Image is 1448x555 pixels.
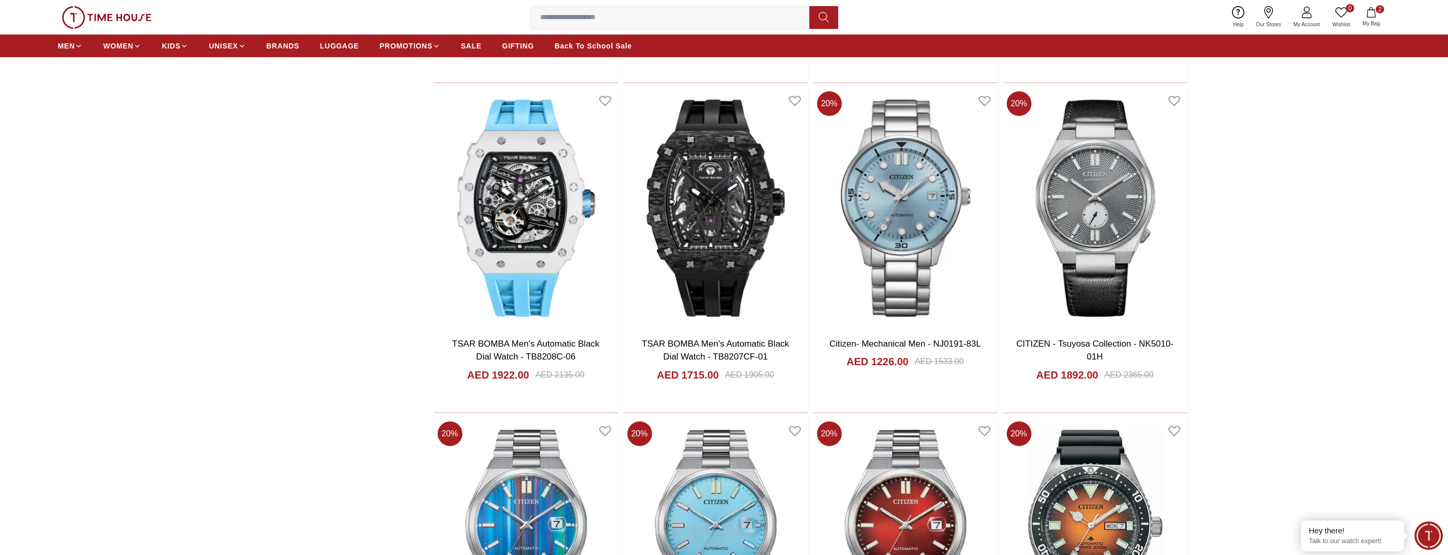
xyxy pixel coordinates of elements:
h4: AED 1715.00 [657,368,719,382]
a: LUGGAGE [320,37,359,55]
span: Our Stores [1252,21,1285,28]
img: Citizen- Mechanical Men - NJ0191-83L [813,87,998,329]
span: BRANDS [267,41,299,51]
span: 20 % [627,421,652,446]
span: Help [1229,21,1248,28]
button: 2My Bag [1356,5,1386,29]
img: TSAR BOMBA Men's Automatic Black Dial Watch - TB8207CF-01 [623,87,808,329]
a: Help [1227,4,1250,30]
img: ... [62,6,152,29]
span: MEN [58,41,75,51]
span: LUGGAGE [320,41,359,51]
a: BRANDS [267,37,299,55]
span: Back To School Sale [555,41,632,51]
a: MEN [58,37,82,55]
a: SALE [461,37,481,55]
span: My Account [1289,21,1324,28]
div: Chat Widget [1414,521,1443,550]
span: PROMOTIONS [379,41,432,51]
a: Our Stores [1250,4,1287,30]
span: 20 % [1007,91,1031,116]
span: GIFTING [502,41,534,51]
a: TSAR BOMBA Men's Automatic Black Dial Watch - TB8207CF-01 [642,339,789,362]
span: 20 % [817,91,842,116]
h4: AED 1226.00 [846,354,908,369]
a: PROMOTIONS [379,37,440,55]
h4: AED 1922.00 [467,368,529,382]
span: KIDS [162,41,180,51]
a: TSAR BOMBA Men's Automatic Black Dial Watch - TB8208C-06 [452,339,600,362]
img: TSAR BOMBA Men's Automatic Black Dial Watch - TB8208C-06 [434,87,619,329]
h4: AED 1892.00 [1036,368,1098,382]
span: 20 % [817,421,842,446]
div: AED 2135.00 [535,369,584,381]
a: KIDS [162,37,188,55]
div: AED 1533.00 [914,355,963,368]
span: 20 % [438,421,462,446]
span: 0 [1346,4,1354,12]
p: Talk to our watch expert! [1309,537,1396,546]
a: Citizen- Mechanical Men - NJ0191-83L [829,339,981,349]
span: UNISEX [209,41,238,51]
span: WOMEN [103,41,134,51]
a: CITIZEN - Tsuyosa Collection - NK5010-01H [1017,339,1174,362]
span: Wishlist [1328,21,1354,28]
a: UNISEX [209,37,245,55]
span: 2 [1376,5,1384,13]
span: My Bag [1358,20,1384,27]
img: CITIZEN - Tsuyosa Collection - NK5010-01H [1003,87,1188,329]
div: AED 1905.00 [725,369,774,381]
div: Hey there! [1309,526,1396,536]
div: AED 2365.00 [1104,369,1153,381]
a: GIFTING [502,37,534,55]
span: 20 % [1007,421,1031,446]
a: Back To School Sale [555,37,632,55]
a: 0Wishlist [1326,4,1356,30]
a: WOMEN [103,37,141,55]
span: SALE [461,41,481,51]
